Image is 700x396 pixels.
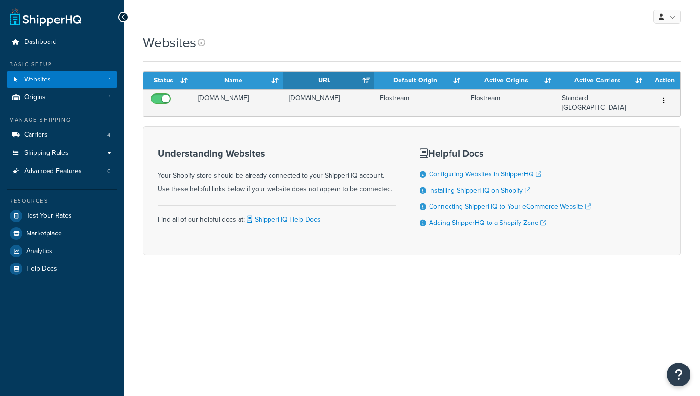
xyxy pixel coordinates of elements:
div: Find all of our helpful docs at: [158,205,396,226]
span: Origins [24,93,46,102]
th: Status: activate to sort column ascending [143,72,192,89]
a: Adding ShipperHQ to a Shopify Zone [429,218,546,228]
a: ShipperHQ Home [10,7,81,26]
div: Your Shopify store should be already connected to your ShipperHQ account. Use these helpful links... [158,148,396,196]
li: Origins [7,89,117,106]
a: Carriers 4 [7,126,117,144]
td: Flostream [465,89,556,116]
th: Active Carriers: activate to sort column ascending [556,72,647,89]
td: [DOMAIN_NAME] [192,89,283,116]
span: Carriers [24,131,48,139]
div: Manage Shipping [7,116,117,124]
a: ShipperHQ Help Docs [245,214,320,224]
a: Shipping Rules [7,144,117,162]
span: 1 [109,76,110,84]
a: Test Your Rates [7,207,117,224]
span: Shipping Rules [24,149,69,157]
span: Websites [24,76,51,84]
li: Carriers [7,126,117,144]
span: Advanced Features [24,167,82,175]
a: Websites 1 [7,71,117,89]
li: Websites [7,71,117,89]
a: Analytics [7,243,117,260]
span: Test Your Rates [26,212,72,220]
span: Marketplace [26,230,62,238]
span: Analytics [26,247,52,255]
th: Default Origin: activate to sort column ascending [374,72,465,89]
h3: Helpful Docs [420,148,591,159]
a: Marketplace [7,225,117,242]
th: Name: activate to sort column ascending [192,72,283,89]
div: Resources [7,197,117,205]
a: Configuring Websites in ShipperHQ [429,169,541,179]
a: Help Docs [7,260,117,277]
a: Connecting ShipperHQ to Your eCommerce Website [429,202,591,212]
td: [DOMAIN_NAME] [283,89,374,116]
div: Basic Setup [7,61,117,69]
span: 4 [107,131,110,139]
h3: Understanding Websites [158,148,396,159]
span: Help Docs [26,265,57,273]
li: Advanced Features [7,162,117,180]
a: Installing ShipperHQ on Shopify [429,185,530,195]
a: Advanced Features 0 [7,162,117,180]
td: Standard [GEOGRAPHIC_DATA] [556,89,647,116]
th: URL: activate to sort column ascending [283,72,374,89]
span: 1 [109,93,110,102]
h1: Websites [143,33,196,52]
button: Open Resource Center [667,363,690,386]
a: Origins 1 [7,89,117,106]
td: Flostream [374,89,465,116]
a: Dashboard [7,33,117,51]
th: Action [647,72,680,89]
th: Active Origins: activate to sort column ascending [465,72,556,89]
span: 0 [107,167,110,175]
span: Dashboard [24,38,57,46]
